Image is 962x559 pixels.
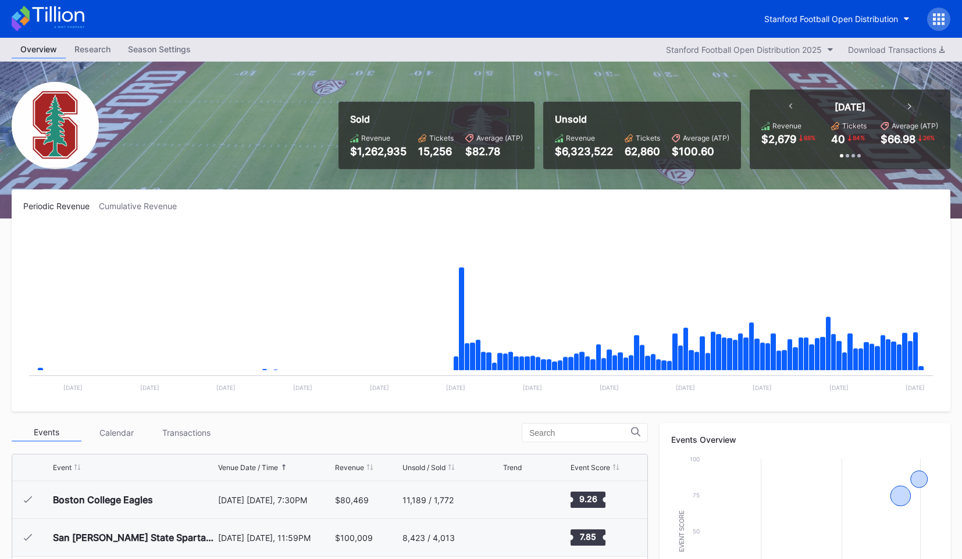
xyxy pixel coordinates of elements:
div: 88 % [803,133,817,142]
div: $66.98 [881,133,915,145]
svg: Chart title [23,225,939,400]
div: Revenue [361,134,390,142]
div: Stanford Football Open Distribution 2025 [666,45,822,55]
text: [DATE] [293,384,312,391]
div: 26 % [922,133,936,142]
div: $2,679 [761,133,796,145]
text: [DATE] [829,384,849,391]
div: Periodic Revenue [23,201,99,211]
div: $80,469 [335,495,369,505]
div: Download Transactions [848,45,945,55]
div: $6,323,522 [555,145,613,157]
text: 50 [693,528,700,535]
div: Revenue [335,463,364,472]
text: [DATE] [140,384,159,391]
div: Trend [503,463,522,472]
div: Event Score [571,463,610,472]
div: [DATE] [DATE], 11:59PM [218,533,332,543]
div: Stanford Football Open Distribution [764,14,898,24]
div: [DATE] [835,101,865,113]
div: Calendar [81,424,151,442]
svg: Chart title [503,485,538,514]
text: [DATE] [753,384,772,391]
text: [DATE] [370,384,389,391]
div: 8,423 / 4,013 [402,533,455,543]
div: $1,262,935 [350,145,407,157]
text: [DATE] [63,384,83,391]
text: [DATE] [523,384,542,391]
text: [DATE] [446,384,465,391]
div: Events [12,424,81,442]
div: Unsold / Sold [402,463,446,472]
a: Overview [12,41,66,59]
text: 75 [693,492,700,499]
div: $82.78 [465,145,523,157]
div: Event [53,463,72,472]
text: [DATE] [600,384,619,391]
svg: Chart title [503,523,538,552]
div: 62,860 [625,145,660,157]
div: [DATE] [DATE], 7:30PM [218,495,332,505]
img: Stanford_Football_Secondary.png [12,82,99,169]
div: Tickets [429,134,454,142]
div: Venue Date / Time [218,463,278,472]
text: 9.26 [579,494,597,504]
div: 84 % [851,133,866,142]
div: Revenue [566,134,595,142]
div: $100,009 [335,533,373,543]
text: [DATE] [906,384,925,391]
button: Stanford Football Open Distribution [756,8,918,30]
button: Stanford Football Open Distribution 2025 [660,42,839,58]
div: Average (ATP) [892,121,938,130]
div: Boston College Eagles [53,494,153,506]
button: Download Transactions [842,42,950,58]
div: Unsold [555,113,729,125]
a: Research [66,41,119,59]
a: Season Settings [119,41,199,59]
div: Research [66,41,119,58]
div: Average (ATP) [683,134,729,142]
div: Season Settings [119,41,199,58]
div: Cumulative Revenue [99,201,186,211]
div: Sold [350,113,523,125]
div: Revenue [772,121,801,130]
div: Events Overview [671,435,939,445]
div: 40 [831,133,845,145]
div: San [PERSON_NAME] State Spartans [53,532,215,543]
div: 15,256 [418,145,454,157]
text: 100 [690,456,700,463]
text: 7.85 [580,532,596,542]
text: [DATE] [216,384,236,391]
text: [DATE] [676,384,695,391]
text: Event Score [679,510,685,552]
div: Tickets [842,121,867,130]
div: Average (ATP) [476,134,523,142]
div: $100.60 [672,145,729,157]
input: Search [529,428,631,438]
div: Transactions [151,424,221,442]
div: Tickets [636,134,660,142]
div: 11,189 / 1,772 [402,495,454,505]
